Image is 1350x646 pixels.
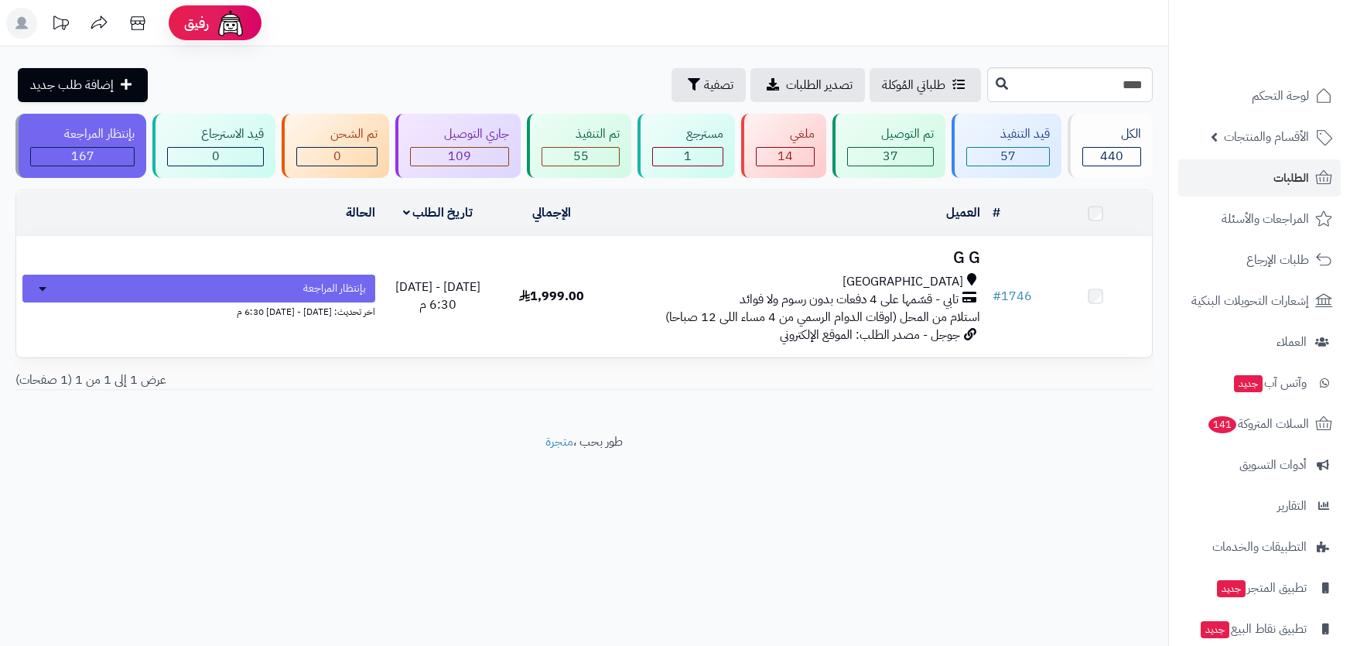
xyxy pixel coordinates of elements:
[542,125,620,143] div: تم التنفيذ
[149,114,279,178] a: قيد الاسترجاع 0
[738,114,829,178] a: ملغي 14
[1178,200,1341,238] a: المراجعات والأسئلة
[652,125,723,143] div: مسترجع
[532,203,571,222] a: الإجمالي
[31,148,134,166] div: 167
[1224,126,1309,148] span: الأقسام والمنتجات
[665,308,980,326] span: استلام من المحل (اوقات الدوام الرسمي من 4 مساء اللى 12 صباحا)
[297,148,377,166] div: 0
[1212,536,1307,558] span: التطبيقات والخدمات
[1191,290,1309,312] span: إشعارات التحويلات البنكية
[18,68,148,102] a: إضافة طلب جديد
[653,148,723,166] div: 1
[1178,159,1341,197] a: الطلبات
[993,287,1032,306] a: #1746
[30,76,114,94] span: إضافة طلب جديد
[1217,580,1246,597] span: جديد
[1252,85,1309,107] span: لوحة التحكم
[392,114,524,178] a: جاري التوصيل 109
[1178,241,1341,279] a: طلبات الإرجاع
[870,68,981,102] a: طلباتي المُوكلة
[346,203,375,222] a: الحالة
[71,147,94,166] span: 167
[946,203,980,222] a: العميل
[750,68,865,102] a: تصدير الطلبات
[333,147,341,166] span: 0
[1246,249,1309,271] span: طلبات الإرجاع
[1178,569,1341,607] a: تطبيق المتجرجديد
[1000,147,1016,166] span: 57
[1178,528,1341,566] a: التطبيقات والخدمات
[41,8,80,43] a: تحديثات المنصة
[1215,577,1307,599] span: تطبيق المتجر
[1199,618,1307,640] span: تطبيق نقاط البيع
[672,68,746,102] button: تصفية
[634,114,738,178] a: مسترجع 1
[12,114,149,178] a: بإنتظار المراجعة 167
[993,287,1001,306] span: #
[448,147,471,166] span: 109
[1222,208,1309,230] span: المراجعات والأسئلة
[395,278,480,314] span: [DATE] - [DATE] 6:30 م
[1178,77,1341,115] a: لوحة التحكم
[1178,405,1341,443] a: السلات المتروكة141
[780,326,960,344] span: جوجل - مصدر الطلب: الموقع الإلكتروني
[1178,323,1341,361] a: العملاء
[1178,446,1341,484] a: أدوات التسويق
[778,147,793,166] span: 14
[1245,24,1335,56] img: logo-2.png
[279,114,392,178] a: تم الشحن 0
[829,114,948,178] a: تم التوصيل 37
[573,147,589,166] span: 55
[1232,372,1307,394] span: وآتس آب
[167,125,264,143] div: قيد الاسترجاع
[1208,415,1238,434] span: 141
[848,148,933,166] div: 37
[519,287,584,306] span: 1,999.00
[1178,487,1341,525] a: التقارير
[786,76,853,94] span: تصدير الطلبات
[1273,167,1309,189] span: الطلبات
[411,148,508,166] div: 109
[740,291,959,309] span: تابي - قسّمها على 4 دفعات بدون رسوم ولا فوائد
[168,148,263,166] div: 0
[1239,454,1307,476] span: أدوات التسويق
[756,125,815,143] div: ملغي
[403,203,473,222] a: تاريخ الطلب
[614,249,980,267] h3: G G
[1234,375,1263,392] span: جديد
[30,125,135,143] div: بإنتظار المراجعة
[545,432,573,451] a: متجرة
[704,76,733,94] span: تصفية
[1277,331,1307,353] span: العملاء
[1082,125,1141,143] div: الكل
[842,273,963,291] span: [GEOGRAPHIC_DATA]
[966,125,1050,143] div: قيد التنفيذ
[882,76,945,94] span: طلباتي المُوكلة
[542,148,619,166] div: 55
[303,281,366,296] span: بإنتظار المراجعة
[296,125,378,143] div: تم الشحن
[684,147,692,166] span: 1
[1100,147,1123,166] span: 440
[948,114,1065,178] a: قيد التنفيذ 57
[967,148,1049,166] div: 57
[22,302,375,319] div: اخر تحديث: [DATE] - [DATE] 6:30 م
[184,14,209,32] span: رفيق
[883,147,898,166] span: 37
[410,125,509,143] div: جاري التوصيل
[1178,282,1341,320] a: إشعارات التحويلات البنكية
[1201,621,1229,638] span: جديد
[847,125,934,143] div: تم التوصيل
[1207,413,1309,435] span: السلات المتروكة
[212,147,220,166] span: 0
[757,148,814,166] div: 14
[1065,114,1156,178] a: الكل440
[993,203,1000,222] a: #
[1178,364,1341,402] a: وآتس آبجديد
[215,8,246,39] img: ai-face.png
[524,114,634,178] a: تم التنفيذ 55
[1277,495,1307,517] span: التقارير
[4,371,584,389] div: عرض 1 إلى 1 من 1 (1 صفحات)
